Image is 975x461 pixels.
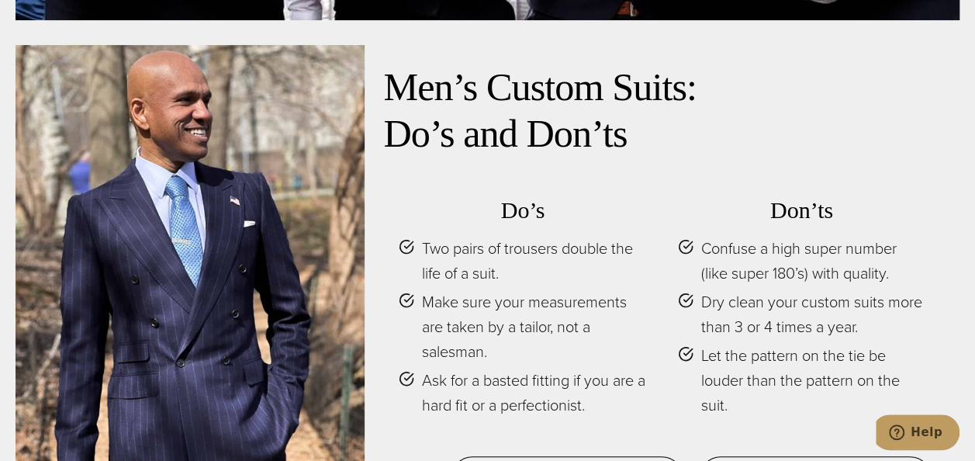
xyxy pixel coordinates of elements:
span: Dry clean your custom suits more than 3 or 4 times a year. [701,289,925,339]
h2: Men’s Custom Suits: Do’s and Don’ts [383,64,941,158]
span: Two pairs of trousers double the life of a suit. [422,236,646,286]
h3: Do’s [399,196,646,224]
span: Ask for a basted fitting if you are a hard fit or a perfectionist. [422,368,646,418]
h3: Don’ts [678,196,925,224]
span: Confuse a high super number (like super 180’s) with quality. [701,236,925,286]
span: Let the pattern on the tie be louder than the pattern on the suit. [701,343,925,418]
iframe: Opens a widget where you can chat to one of our agents [876,414,959,453]
span: Make sure your measurements are taken by a tailor, not a salesman. [422,289,646,364]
